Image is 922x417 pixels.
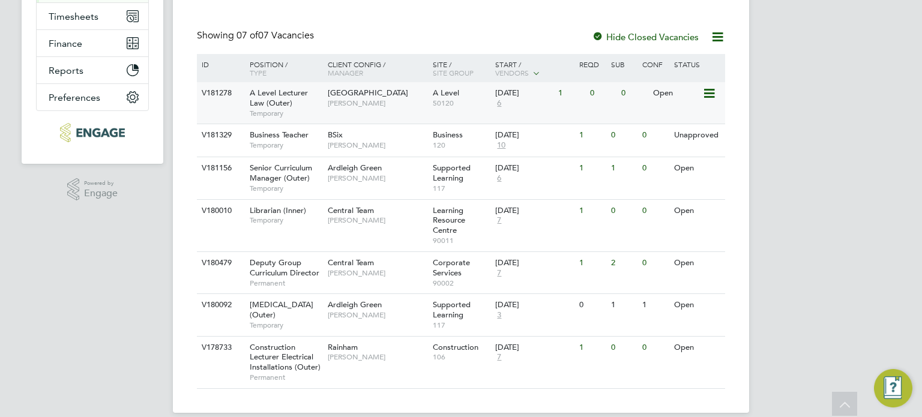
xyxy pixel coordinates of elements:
[328,342,358,352] span: Rainham
[495,98,503,109] span: 6
[49,92,100,103] span: Preferences
[250,257,319,278] span: Deputy Group Curriculum Director
[671,252,723,274] div: Open
[433,130,463,140] span: Business
[325,54,430,83] div: Client Config /
[433,342,478,352] span: Construction
[237,29,314,41] span: 07 Vacancies
[576,294,607,316] div: 0
[592,31,699,43] label: Hide Closed Vacancies
[576,157,607,179] div: 1
[608,337,639,359] div: 0
[495,140,507,151] span: 10
[874,369,912,407] button: Engage Resource Center
[433,352,490,362] span: 106
[250,205,306,215] span: Librarian (Inner)
[587,82,618,104] div: 0
[495,163,573,173] div: [DATE]
[250,373,322,382] span: Permanent
[328,163,382,173] span: Ardleigh Green
[671,337,723,359] div: Open
[199,200,241,222] div: V180010
[328,215,427,225] span: [PERSON_NAME]
[328,310,427,320] span: [PERSON_NAME]
[608,157,639,179] div: 1
[492,54,576,84] div: Start /
[328,299,382,310] span: Ardleigh Green
[639,294,670,316] div: 1
[49,38,82,49] span: Finance
[250,88,308,108] span: A Level Lecturer Law (Outer)
[671,157,723,179] div: Open
[650,82,702,104] div: Open
[495,258,573,268] div: [DATE]
[250,299,313,320] span: [MEDICAL_DATA] (Outer)
[328,68,363,77] span: Manager
[250,278,322,288] span: Permanent
[608,54,639,74] div: Sub
[433,184,490,193] span: 117
[250,342,321,373] span: Construction Lecturer Electrical Installations (Outer)
[433,205,465,236] span: Learning Resource Centre
[608,124,639,146] div: 0
[608,252,639,274] div: 2
[199,294,241,316] div: V180092
[555,82,586,104] div: 1
[433,98,490,108] span: 50120
[495,300,573,310] div: [DATE]
[576,337,607,359] div: 1
[639,252,670,274] div: 0
[576,124,607,146] div: 1
[241,54,325,83] div: Position /
[199,82,241,104] div: V181278
[84,188,118,199] span: Engage
[67,178,118,201] a: Powered byEngage
[495,310,503,320] span: 3
[37,3,148,29] button: Timesheets
[608,294,639,316] div: 1
[328,352,427,362] span: [PERSON_NAME]
[250,68,267,77] span: Type
[328,173,427,183] span: [PERSON_NAME]
[49,65,83,76] span: Reports
[328,130,343,140] span: BSix
[250,184,322,193] span: Temporary
[433,88,459,98] span: A Level
[328,88,408,98] span: [GEOGRAPHIC_DATA]
[495,352,503,362] span: 7
[199,54,241,74] div: ID
[433,278,490,288] span: 90002
[671,294,723,316] div: Open
[433,257,470,278] span: Corporate Services
[495,173,503,184] span: 6
[36,123,149,142] a: Go to home page
[639,54,670,74] div: Conf
[250,130,309,140] span: Business Teacher
[250,140,322,150] span: Temporary
[49,11,98,22] span: Timesheets
[433,163,471,183] span: Supported Learning
[671,124,723,146] div: Unapproved
[199,337,241,359] div: V178733
[495,215,503,226] span: 7
[671,54,723,74] div: Status
[608,200,639,222] div: 0
[328,205,374,215] span: Central Team
[250,109,322,118] span: Temporary
[199,157,241,179] div: V181156
[433,299,471,320] span: Supported Learning
[199,124,241,146] div: V181329
[250,215,322,225] span: Temporary
[639,124,670,146] div: 0
[328,268,427,278] span: [PERSON_NAME]
[639,200,670,222] div: 0
[430,54,493,83] div: Site /
[37,30,148,56] button: Finance
[37,84,148,110] button: Preferences
[618,82,649,104] div: 0
[671,200,723,222] div: Open
[250,320,322,330] span: Temporary
[433,320,490,330] span: 117
[60,123,124,142] img: blackstonerecruitment-logo-retina.png
[37,57,148,83] button: Reports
